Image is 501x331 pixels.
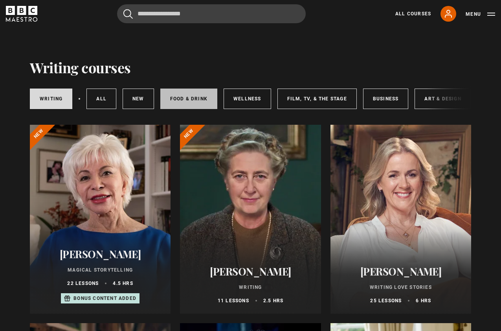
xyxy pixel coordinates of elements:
p: Writing [189,284,311,291]
a: Food & Drink [160,89,217,109]
p: Bonus content added [73,295,136,302]
button: Toggle navigation [466,10,495,18]
h2: [PERSON_NAME] [340,265,462,277]
a: Writing [30,89,72,109]
a: [PERSON_NAME] Magical Storytelling 22 lessons 4.5 hrs Bonus content added New [30,125,171,314]
p: 11 lessons [218,297,249,304]
a: [PERSON_NAME] Writing Love Stories 25 lessons 6 hrs [330,125,471,314]
h2: [PERSON_NAME] [39,248,161,260]
p: 2.5 hrs [263,297,283,304]
p: Magical Storytelling [39,266,161,274]
p: 25 lessons [370,297,402,304]
a: All [86,89,116,109]
p: 4.5 hrs [113,280,133,287]
a: All Courses [395,10,431,17]
button: Submit the search query [123,9,133,19]
a: Film, TV, & The Stage [277,89,357,109]
h2: [PERSON_NAME] [189,265,311,277]
a: New [123,89,154,109]
input: Search [117,4,306,23]
a: Art & Design [415,89,471,109]
a: Wellness [224,89,271,109]
a: Business [363,89,409,109]
p: Writing Love Stories [340,284,462,291]
p: 6 hrs [416,297,431,304]
p: 22 lessons [67,280,99,287]
a: [PERSON_NAME] Writing 11 lessons 2.5 hrs New [180,125,321,314]
svg: BBC Maestro [6,6,37,22]
h1: Writing courses [30,59,131,76]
